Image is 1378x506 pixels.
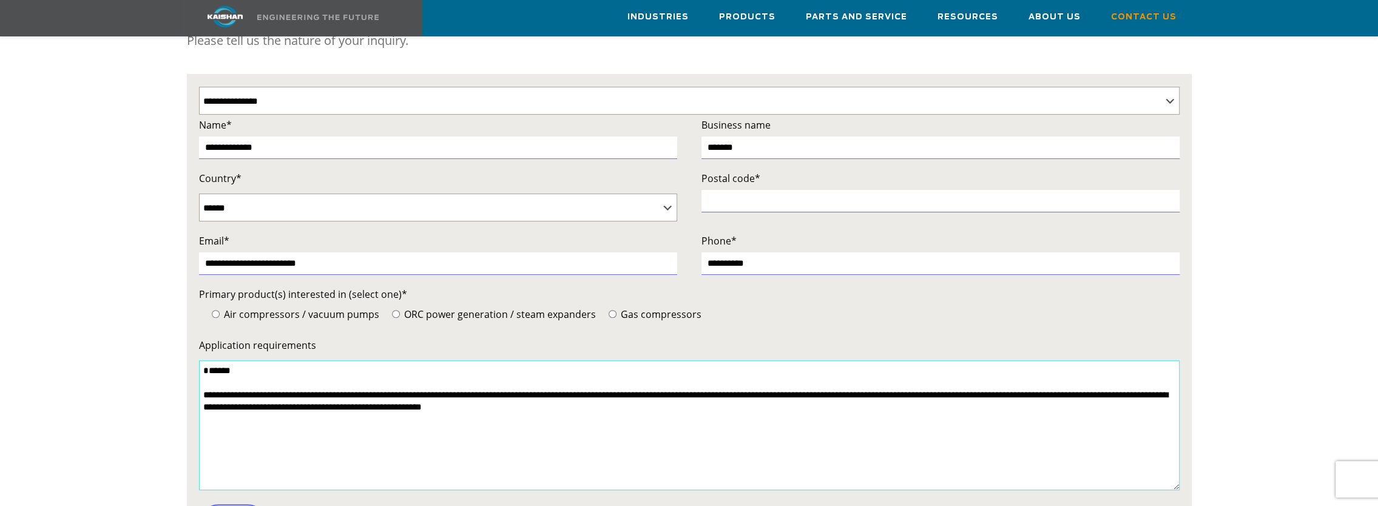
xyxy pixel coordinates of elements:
[806,1,907,33] a: Parts and Service
[627,10,689,24] span: Industries
[719,10,775,24] span: Products
[212,310,220,318] input: Air compressors / vacuum pumps
[609,310,616,318] input: Gas compressors
[701,170,1180,187] label: Postal code*
[701,232,1180,249] label: Phone*
[937,1,998,33] a: Resources
[618,308,701,321] span: Gas compressors
[1028,1,1081,33] a: About Us
[937,10,998,24] span: Resources
[392,310,400,318] input: ORC power generation / steam expanders
[199,232,677,249] label: Email*
[221,308,379,321] span: Air compressors / vacuum pumps
[257,15,379,20] img: Engineering the future
[719,1,775,33] a: Products
[701,116,1180,133] label: Business name
[187,29,1192,53] p: Please tell us the nature of your inquiry.
[199,170,677,187] label: Country*
[1028,10,1081,24] span: About Us
[806,10,907,24] span: Parts and Service
[627,1,689,33] a: Industries
[180,6,271,27] img: kaishan logo
[199,116,677,133] label: Name*
[1111,10,1177,24] span: Contact Us
[402,308,596,321] span: ORC power generation / steam expanders
[199,337,1180,354] label: Application requirements
[1111,1,1177,33] a: Contact Us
